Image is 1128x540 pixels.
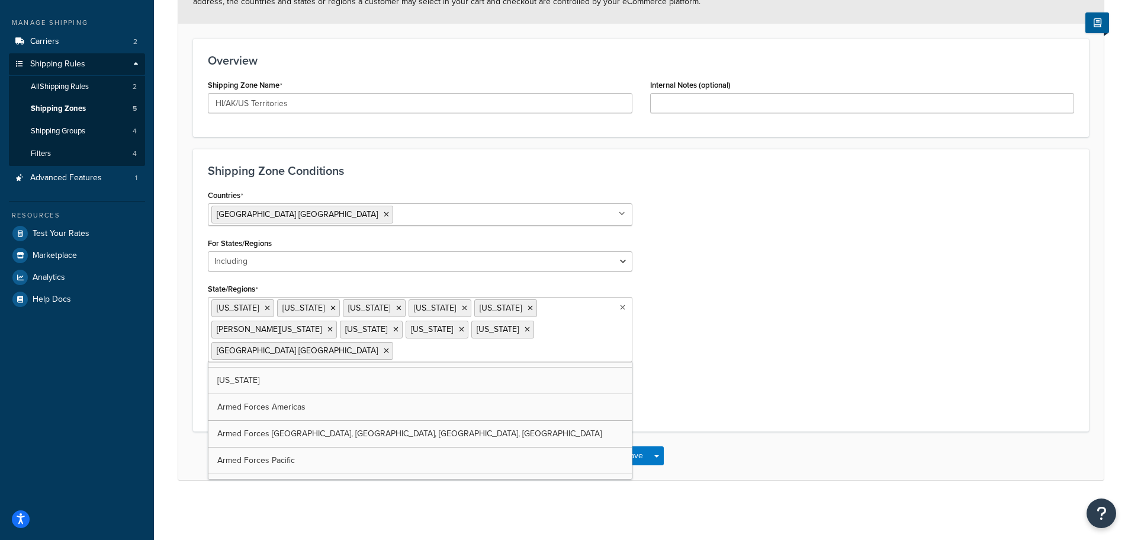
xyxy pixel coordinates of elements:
[9,267,145,288] a: Analytics
[411,323,453,335] span: [US_STATE]
[1085,12,1109,33] button: Show Help Docs
[217,454,295,466] span: Armed Forces Pacific
[9,53,145,75] a: Shipping Rules
[282,302,324,314] span: [US_STATE]
[31,82,89,92] span: All Shipping Rules
[477,323,519,335] span: [US_STATE]
[618,446,650,465] button: Save
[30,59,85,69] span: Shipping Rules
[9,143,145,165] a: Filters4
[1087,499,1116,528] button: Open Resource Center
[9,223,145,244] a: Test Your Rates
[9,31,145,53] a: Carriers2
[217,302,259,314] span: [US_STATE]
[9,120,145,142] a: Shipping Groups4
[9,245,145,266] a: Marketplace
[9,167,145,189] li: Advanced Features
[208,191,243,200] label: Countries
[9,167,145,189] a: Advanced Features1
[135,173,137,183] span: 1
[208,81,282,90] label: Shipping Zone Name
[33,229,89,239] span: Test Your Rates
[208,164,1074,177] h3: Shipping Zone Conditions
[9,31,145,53] li: Carriers
[480,302,522,314] span: [US_STATE]
[208,239,272,248] label: For States/Regions
[9,289,145,310] a: Help Docs
[345,323,387,335] span: [US_STATE]
[30,37,59,47] span: Carriers
[33,273,65,283] span: Analytics
[133,149,137,159] span: 4
[217,323,322,335] span: [PERSON_NAME][US_STATE]
[217,374,259,386] span: [US_STATE]
[9,120,145,142] li: Shipping Groups
[414,302,456,314] span: [US_STATE]
[208,54,1074,67] h3: Overview
[30,173,102,183] span: Advanced Features
[133,126,137,136] span: 4
[133,104,137,114] span: 5
[208,394,632,420] a: Armed Forces Americas
[9,98,145,120] a: Shipping Zones5
[9,98,145,120] li: Shipping Zones
[31,104,86,114] span: Shipping Zones
[217,427,602,440] span: Armed Forces [GEOGRAPHIC_DATA], [GEOGRAPHIC_DATA], [GEOGRAPHIC_DATA], [GEOGRAPHIC_DATA]
[31,126,85,136] span: Shipping Groups
[133,37,137,47] span: 2
[9,18,145,28] div: Manage Shipping
[208,448,632,474] a: Armed Forces Pacific
[217,208,378,221] span: [GEOGRAPHIC_DATA] [GEOGRAPHIC_DATA]
[217,344,378,357] span: [GEOGRAPHIC_DATA] [GEOGRAPHIC_DATA]
[9,210,145,221] div: Resources
[31,149,51,159] span: Filters
[348,302,390,314] span: [US_STATE]
[9,143,145,165] li: Filters
[217,401,306,413] span: Armed Forces Americas
[9,53,145,166] li: Shipping Rules
[208,421,632,447] a: Armed Forces [GEOGRAPHIC_DATA], [GEOGRAPHIC_DATA], [GEOGRAPHIC_DATA], [GEOGRAPHIC_DATA]
[9,76,145,98] a: AllShipping Rules2
[208,285,258,294] label: State/Regions
[650,81,731,90] label: Internal Notes (optional)
[33,295,71,305] span: Help Docs
[33,251,77,261] span: Marketplace
[133,82,137,92] span: 2
[208,368,632,394] a: [US_STATE]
